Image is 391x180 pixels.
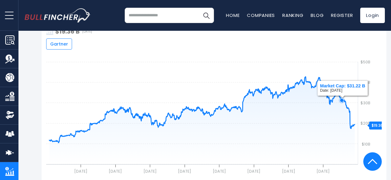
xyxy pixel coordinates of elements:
[331,12,353,18] a: Register
[213,169,226,174] text: [DATE]
[74,169,87,174] text: [DATE]
[143,169,157,174] text: [DATE]
[247,169,260,174] text: [DATE]
[226,12,240,18] a: Home
[247,12,275,18] a: Companies
[82,30,92,34] span: [DATE]
[369,122,388,130] div: $19.36B
[109,169,122,174] text: [DATE]
[360,8,385,23] a: Login
[282,12,303,18] a: Ranking
[25,8,91,22] a: Go to homepage
[361,80,370,85] text: $40B
[25,8,91,22] img: bullfincher logo
[50,41,68,47] span: Gartner
[361,59,370,65] text: $50B
[178,169,191,174] text: [DATE]
[362,142,370,147] text: $10B
[46,28,54,35] img: addasd
[282,169,295,174] text: [DATE]
[311,12,324,18] a: Blog
[316,169,330,174] text: [DATE]
[55,27,80,36] strong: $19.36 B
[5,110,14,120] img: Ownership
[199,8,214,23] button: Search
[361,100,370,106] text: $30B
